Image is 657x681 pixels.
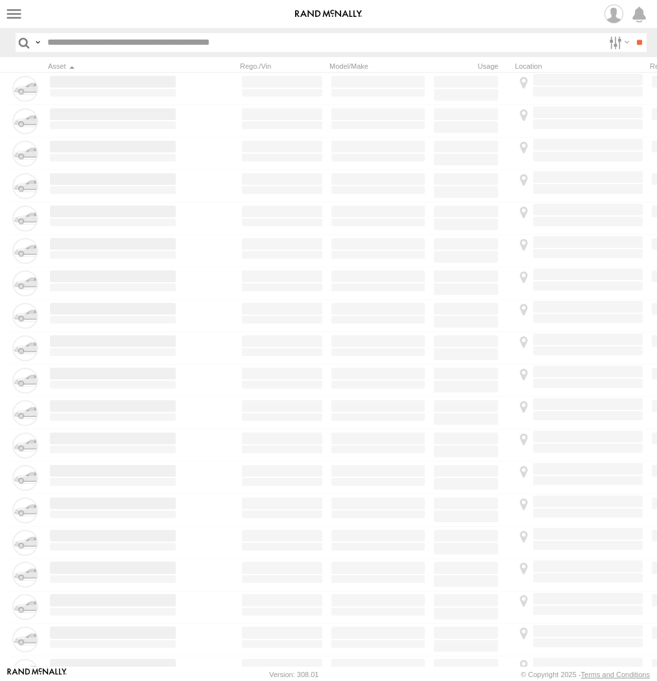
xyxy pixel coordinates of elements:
a: Terms and Conditions [581,671,650,678]
a: Visit our Website [7,668,67,681]
div: Version: 308.01 [269,671,318,678]
div: Rego./Vin [240,62,324,71]
div: Model/Make [329,62,427,71]
div: Click to Sort [48,62,178,71]
img: rand-logo.svg [295,10,363,19]
label: Search Query [32,33,43,52]
div: Location [515,62,645,71]
div: © Copyright 2025 - [521,671,650,678]
div: Usage [432,62,510,71]
label: Search Filter Options [604,33,632,52]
